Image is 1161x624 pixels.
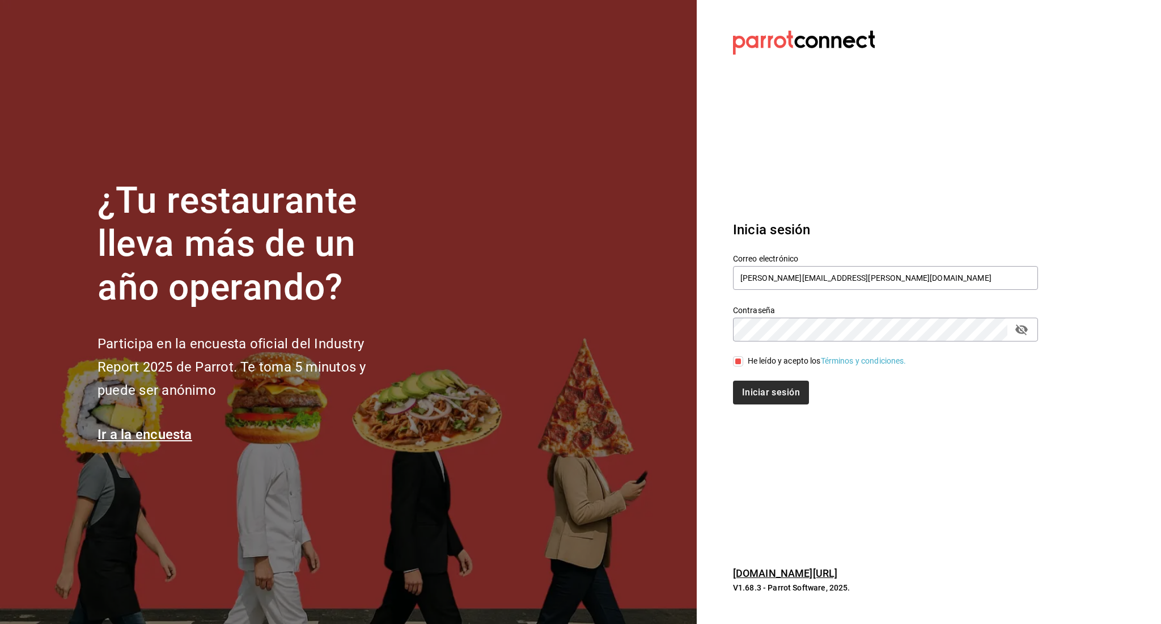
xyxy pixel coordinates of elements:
button: Iniciar sesión [733,381,809,404]
p: V1.68.3 - Parrot Software, 2025. [733,582,1038,593]
input: Ingresa tu correo electrónico [733,266,1038,290]
div: He leído y acepto los [748,355,906,367]
h3: Inicia sesión [733,220,1038,240]
button: passwordField [1012,320,1031,339]
h1: ¿Tu restaurante lleva más de un año operando? [98,179,404,310]
a: Términos y condiciones. [821,356,906,365]
a: Ir a la encuesta [98,427,192,442]
h2: Participa en la encuesta oficial del Industry Report 2025 de Parrot. Te toma 5 minutos y puede se... [98,332,404,402]
label: Contraseña [733,306,1038,314]
a: [DOMAIN_NAME][URL] [733,567,837,579]
label: Correo electrónico [733,254,1038,262]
